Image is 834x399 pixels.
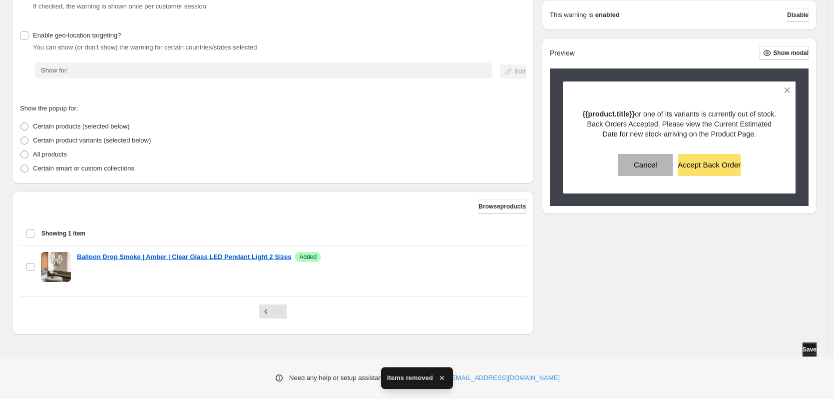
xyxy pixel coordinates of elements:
span: Browse products [478,202,526,210]
button: Accept Back Order [678,154,741,176]
span: If checked, the warning is shown once per customer session [33,2,206,10]
button: Cancel [618,154,673,176]
button: Show modal [759,46,809,60]
strong: {{product.title}} [582,110,635,118]
p: Certain smart or custom collections [33,163,134,173]
span: Enable geo-location targeting? [33,31,121,39]
p: All products [33,149,67,159]
h2: Preview [550,49,575,57]
a: [EMAIL_ADDRESS][DOMAIN_NAME] [450,373,560,383]
span: Showing 1 item [41,229,85,237]
span: Show modal [773,49,809,57]
p: This warning is [550,10,593,20]
button: Disable [787,8,809,22]
button: Save [803,342,817,356]
span: Items removed [387,373,433,383]
img: Balloon Drop Smoke | Amber | Clear Glass LED Pendant Light 2 Sizes [41,252,71,282]
a: Balloon Drop Smoke | Amber | Clear Glass LED Pendant Light 2 Sizes [77,252,291,262]
span: Certain product variants (selected below) [33,136,151,144]
span: Show for: [41,66,68,74]
nav: Pagination [259,304,287,318]
span: Save [803,345,817,353]
span: Show the popup for: [20,104,78,112]
span: Added [299,253,317,261]
button: Browseproducts [478,199,526,213]
button: Previous [259,304,273,318]
strong: enabled [595,10,620,20]
p: or one of its variants is currently out of stock. Back Orders Accepted. Please view the Current E... [580,109,779,139]
span: Certain products (selected below) [33,122,130,130]
span: Disable [787,11,809,19]
span: You can show (or don't show) the warning for certain countries/states selected [33,43,257,51]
